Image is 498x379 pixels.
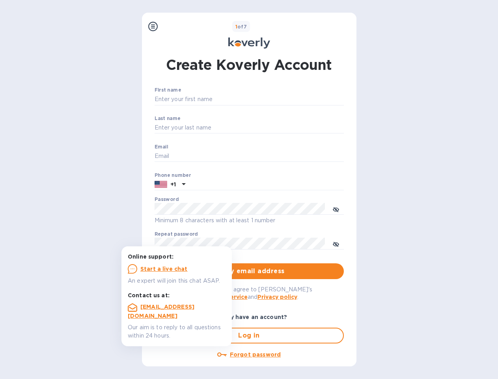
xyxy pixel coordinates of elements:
label: Last name [155,116,181,121]
p: +1 [170,180,176,188]
b: Online support: [128,253,173,260]
b: Already have an account? [211,314,287,320]
img: US [155,180,167,189]
input: Enter your last name [155,122,344,134]
input: Email [155,150,344,162]
button: toggle password visibility [328,201,344,217]
span: By logging in you agree to [PERSON_NAME]'s and . [186,286,312,300]
label: Repeat password [155,232,198,237]
p: An expert will join this chat ASAP. [128,277,226,285]
u: Start a live chat [140,266,188,272]
h1: Create Koverly Account [166,55,332,75]
p: Minimum 8 characters with at least 1 number [155,216,344,225]
b: Contact us at: [128,292,170,298]
u: Forgot password [230,351,281,358]
button: Log in [155,328,344,343]
b: of 7 [235,24,247,30]
span: Log in [162,331,337,340]
a: [EMAIL_ADDRESS][DOMAIN_NAME] [128,304,194,319]
label: Password [155,197,179,202]
label: First name [155,88,181,93]
span: 1 [235,24,237,30]
button: Verify email address [155,263,344,279]
input: Enter your first name [155,94,344,105]
p: Our aim is to reply to all questions within 24 hours. [128,323,226,340]
label: Phone number [155,173,191,178]
button: toggle password visibility [328,236,344,251]
a: Privacy policy [257,294,297,300]
span: Verify email address [161,266,338,276]
label: Email [155,144,168,149]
